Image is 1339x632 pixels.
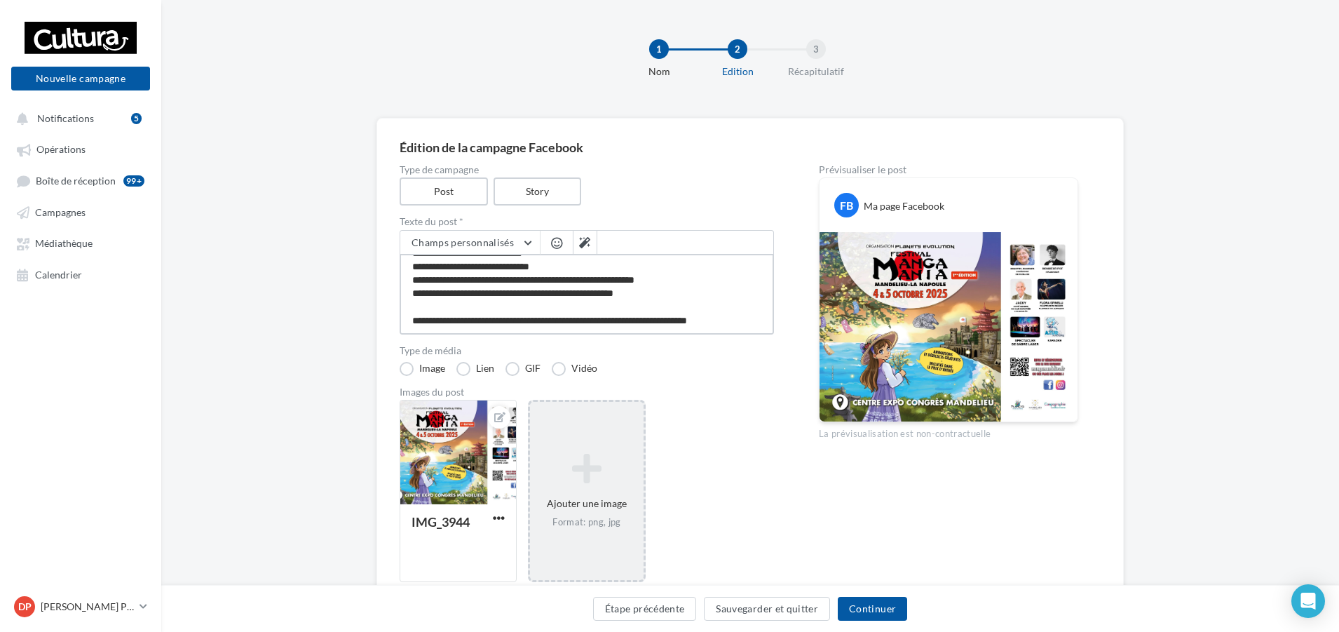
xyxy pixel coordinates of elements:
a: DP [PERSON_NAME] PH THAMARET [11,593,150,620]
div: 5 [131,113,142,124]
button: Continuer [838,597,907,621]
span: Boîte de réception [36,175,116,187]
span: Médiathèque [35,238,93,250]
a: Boîte de réception99+ [8,168,153,194]
span: Champs personnalisés [412,236,514,248]
a: Campagnes [8,199,153,224]
button: Champs personnalisés [400,231,540,255]
div: IMG_3944 [412,514,470,530]
div: Ma page Facebook [864,199,944,213]
span: Campagnes [35,206,86,218]
div: Edition [693,65,782,79]
div: 99+ [123,175,144,187]
label: GIF [505,362,541,376]
label: Story [494,177,582,206]
label: Texte du post * [400,217,774,227]
div: FB [834,193,859,217]
span: DP [18,600,32,614]
a: Médiathèque [8,230,153,255]
div: Édition de la campagne Facebook [400,141,1101,154]
span: Opérations [36,144,86,156]
button: Étape précédente [593,597,697,621]
label: Image [400,362,445,376]
label: Post [400,177,488,206]
button: Nouvelle campagne [11,67,150,90]
span: Notifications [37,112,94,124]
span: Calendrier [35,269,82,281]
label: Lien [456,362,494,376]
div: Prévisualiser le post [819,165,1078,175]
button: Sauvegarder et quitter [704,597,830,621]
div: 2 [728,39,747,59]
p: [PERSON_NAME] PH THAMARET [41,600,134,614]
a: Opérations [8,136,153,161]
a: Calendrier [8,262,153,287]
div: La prévisualisation est non-contractuelle [819,422,1078,441]
div: Nom [614,65,704,79]
label: Vidéo [552,362,597,376]
label: Type de campagne [400,165,774,175]
div: 3 [806,39,826,59]
button: Notifications 5 [8,105,147,130]
div: Images du post [400,387,774,397]
div: Récapitulatif [771,65,861,79]
div: Open Intercom Messenger [1291,584,1325,618]
div: 1 [649,39,669,59]
label: Type de média [400,346,774,356]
